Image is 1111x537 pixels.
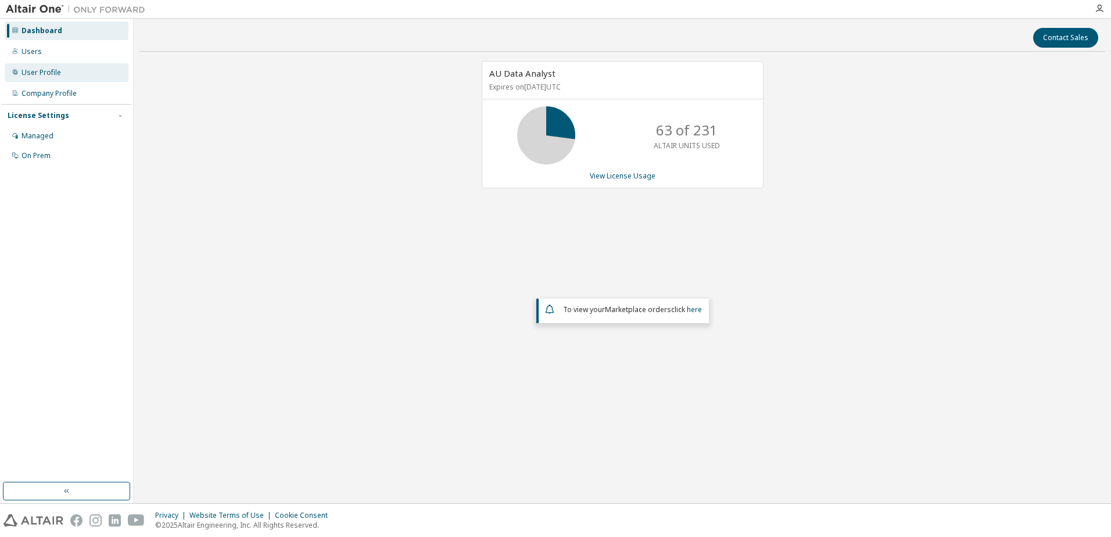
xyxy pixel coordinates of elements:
span: AU Data Analyst [489,67,555,79]
div: Dashboard [21,26,62,35]
img: Altair One [6,3,151,15]
img: linkedin.svg [109,514,121,527]
p: Expires on [DATE] UTC [489,82,753,92]
div: Users [21,47,42,56]
div: Managed [21,131,53,141]
em: Marketplace orders [605,305,671,314]
div: On Prem [21,151,51,160]
img: instagram.svg [89,514,102,527]
a: here [687,305,702,314]
div: Company Profile [21,89,77,98]
p: 63 of 231 [656,120,718,140]
img: facebook.svg [70,514,83,527]
div: Privacy [155,511,189,520]
span: To view your click [563,305,702,314]
div: User Profile [21,68,61,77]
img: altair_logo.svg [3,514,63,527]
button: Contact Sales [1033,28,1098,48]
div: License Settings [8,111,69,120]
div: Website Terms of Use [189,511,275,520]
p: ALTAIR UNITS USED [654,141,720,151]
div: Cookie Consent [275,511,335,520]
p: © 2025 Altair Engineering, Inc. All Rights Reserved. [155,520,335,530]
img: youtube.svg [128,514,145,527]
a: View License Usage [590,171,655,181]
